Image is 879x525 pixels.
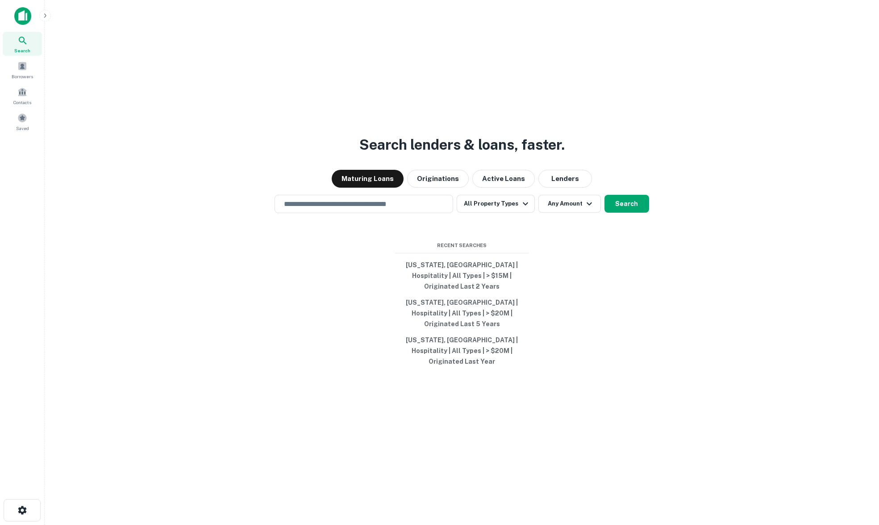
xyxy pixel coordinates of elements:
button: Lenders [538,170,592,188]
button: [US_STATE], [GEOGRAPHIC_DATA] | Hospitality | All Types | > $15M | Originated Last 2 Years [395,257,529,294]
a: Borrowers [3,58,42,82]
button: Maturing Loans [332,170,404,188]
button: Active Loans [472,170,535,188]
button: [US_STATE], [GEOGRAPHIC_DATA] | Hospitality | All Types | > $20M | Originated Last 5 Years [395,294,529,332]
a: Search [3,32,42,56]
iframe: Chat Widget [834,454,879,496]
h3: Search lenders & loans, faster. [359,134,565,155]
button: All Property Types [457,195,534,213]
span: Search [14,47,30,54]
button: Any Amount [538,195,601,213]
span: Borrowers [12,73,33,80]
span: Recent Searches [395,242,529,249]
button: [US_STATE], [GEOGRAPHIC_DATA] | Hospitality | All Types | > $20M | Originated Last Year [395,332,529,370]
a: Contacts [3,84,42,108]
button: Originations [407,170,469,188]
img: capitalize-icon.png [14,7,31,25]
button: Search [604,195,649,213]
span: Saved [16,125,29,132]
a: Saved [3,109,42,134]
span: Contacts [13,99,31,106]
